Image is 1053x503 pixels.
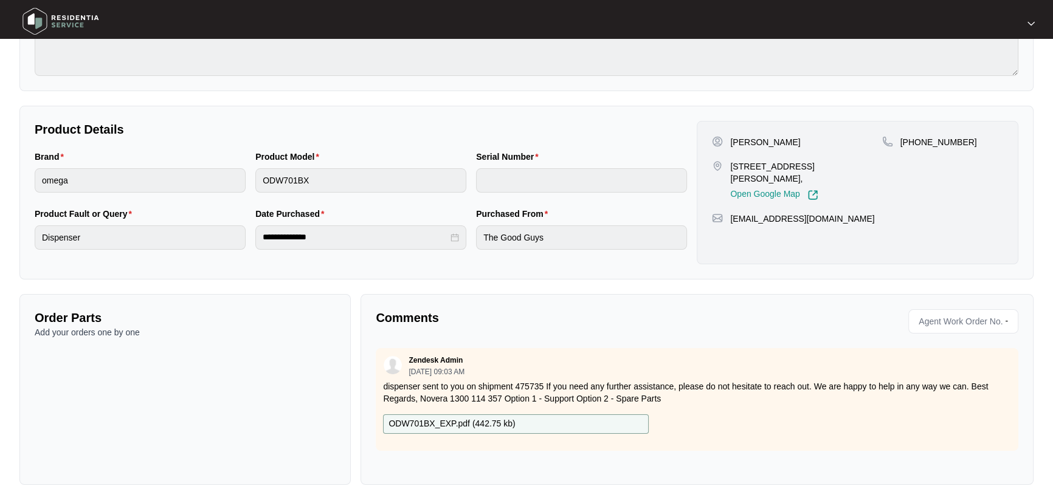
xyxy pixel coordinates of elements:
[882,136,893,147] img: map-pin
[409,355,463,365] p: Zendesk Admin
[914,312,1003,330] span: Agent Work Order No.
[255,168,466,193] input: Product Model
[712,213,723,224] img: map-pin
[35,326,336,338] p: Add your orders one by one
[35,208,137,220] label: Product Fault or Query
[409,368,464,375] p: [DATE] 09:03 AM
[1027,21,1035,27] img: dropdown arrow
[376,309,688,326] p: Comments
[807,190,818,200] img: Link-External
[35,151,69,163] label: Brand
[476,208,553,220] label: Purchased From
[35,309,336,326] p: Order Parts
[1005,312,1013,330] p: -
[712,136,723,147] img: user-pin
[255,151,324,163] label: Product Model
[730,213,874,225] p: [EMAIL_ADDRESS][DOMAIN_NAME]
[900,136,977,148] p: [PHONE_NUMBER]
[18,3,103,39] img: residentia service logo
[383,380,1011,405] p: dispenser sent to you on shipment 475735 If you need any further assistance, please do not hesita...
[388,417,515,431] p: ODW701BX_EXP.pdf ( 442.75 kb )
[263,231,448,244] input: Date Purchased
[476,151,543,163] label: Serial Number
[476,225,687,250] input: Purchased From
[384,356,402,374] img: user.svg
[476,168,687,193] input: Serial Number
[35,121,687,138] p: Product Details
[730,190,818,200] a: Open Google Map
[35,225,246,250] input: Product Fault or Query
[255,208,329,220] label: Date Purchased
[730,136,800,148] p: [PERSON_NAME]
[35,168,246,193] input: Brand
[730,160,882,185] p: [STREET_ADDRESS][PERSON_NAME],
[712,160,723,171] img: map-pin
